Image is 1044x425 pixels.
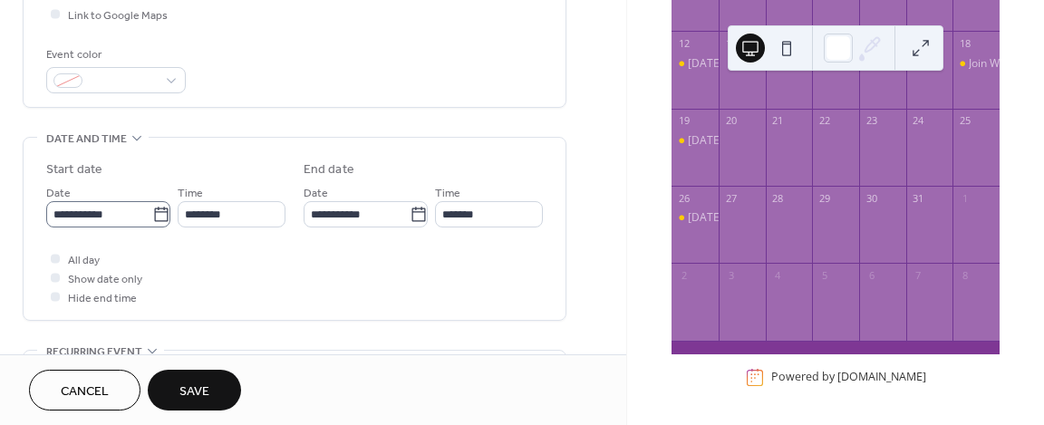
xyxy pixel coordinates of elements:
div: 2 [677,268,691,282]
span: All day [68,251,100,270]
div: Join Wedgewood at NO KINGS 2 [952,56,1000,72]
div: Start date [46,160,102,179]
div: 22 [817,114,831,128]
a: [DOMAIN_NAME] [837,370,926,385]
span: Recurring event [46,343,142,362]
div: 30 [865,191,878,205]
span: Date and time [46,130,127,149]
div: 7 [912,268,925,282]
div: 31 [912,191,925,205]
span: Date [46,184,71,203]
div: 27 [724,191,738,205]
span: Save [179,382,209,401]
div: 26 [677,191,691,205]
div: 4 [771,268,785,282]
div: 5 [817,268,831,282]
div: 29 [817,191,831,205]
div: 24 [912,114,925,128]
div: End date [304,160,354,179]
span: Date [304,184,328,203]
div: 1 [958,191,971,205]
div: 25 [958,114,971,128]
div: 28 [771,191,785,205]
div: Sunday Service: “ICE: A Call to Action” with Hector Vaca Cruz from Activist to Action NC [672,133,719,149]
div: 12 [677,36,691,50]
div: Sunday Service: “Religion and Culture Coming Together” with Beckee Garris of the Catawba Nation [672,56,719,72]
div: 8 [958,268,971,282]
span: Link to Google Maps [68,6,168,25]
button: Cancel [29,370,140,411]
span: Time [435,184,460,203]
div: Event color [46,45,182,64]
div: 3 [724,268,738,282]
span: Show date only [68,270,142,289]
span: Hide end time [68,289,137,308]
div: 18 [958,36,971,50]
div: 6 [865,268,878,282]
div: 19 [677,114,691,128]
div: Powered by [771,370,926,385]
div: Sunday Service: “North Carolina Issues: Protecting the Planet” with Gerry Kingsley from the Sierr... [672,210,719,226]
button: Save [148,370,241,411]
div: 20 [724,114,738,128]
div: 23 [865,114,878,128]
span: Cancel [61,382,109,401]
span: Time [178,184,203,203]
div: 13 [724,36,738,50]
div: 21 [771,114,785,128]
